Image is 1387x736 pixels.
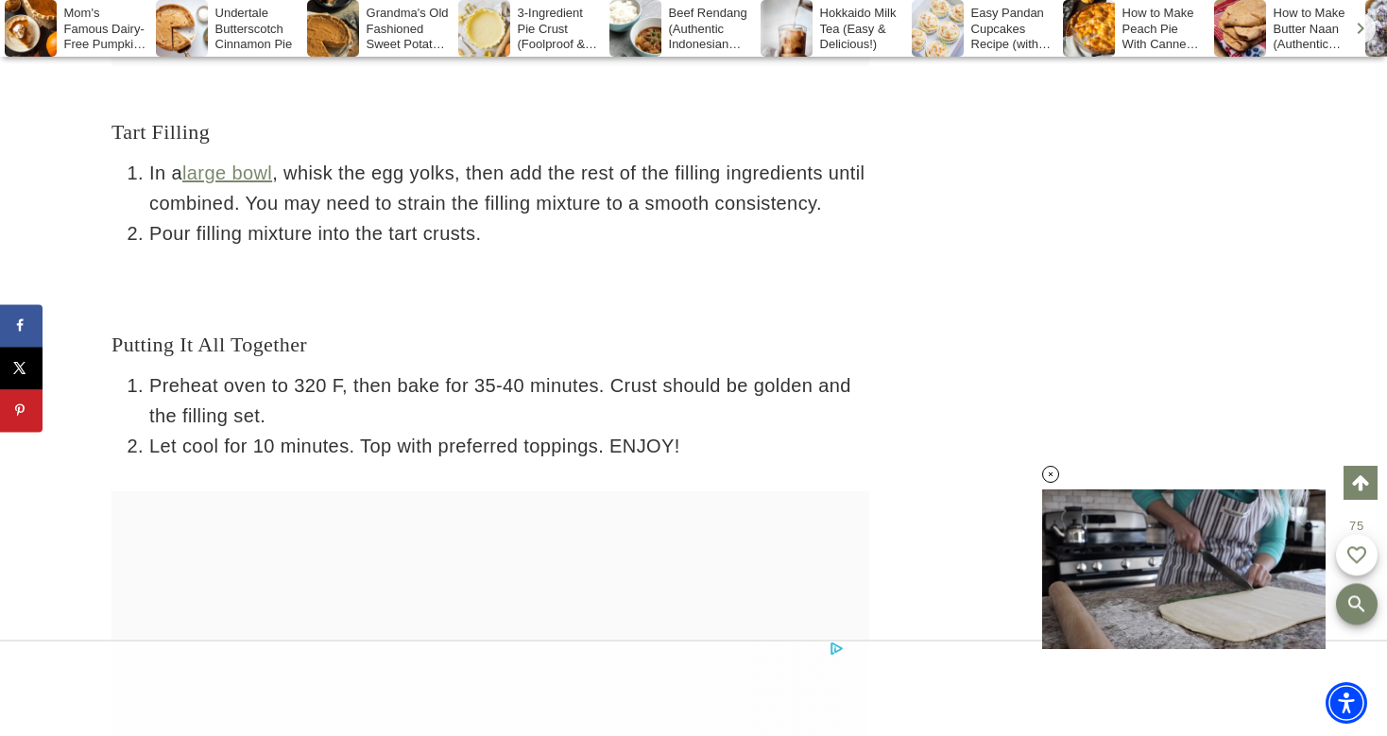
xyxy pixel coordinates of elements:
span: Tart Filling [111,120,210,144]
span: Putting It All Together [111,333,307,356]
div: Accessibility Menu [1326,682,1367,724]
li: In a , whisk the egg yolks, then add the rest of the filling ingredients until combined. You may ... [149,158,869,218]
iframe: Advertisement [954,527,1257,574]
iframe: Advertisement [542,642,845,736]
iframe: Advertisement [947,94,1264,359]
a: Scroll to top [1344,466,1378,500]
li: Preheat oven to 320 F, then bake for 35-40 minutes. Crust should be golden and the filling set. [149,370,869,431]
li: Pour filling mixture into the tart crusts. [149,218,869,248]
a: large bowl [182,163,272,183]
li: Let cool for 10 minutes. Top with preferred toppings. ENJOY! [149,431,869,461]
